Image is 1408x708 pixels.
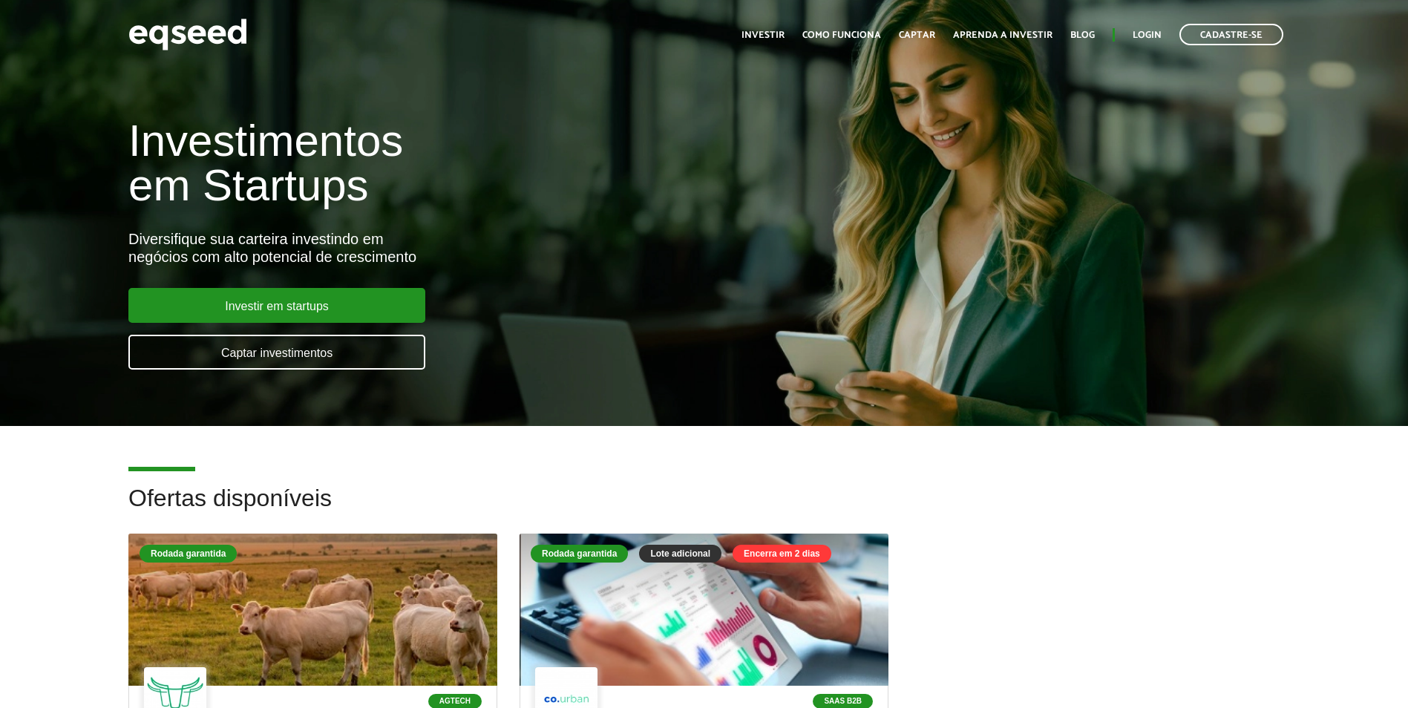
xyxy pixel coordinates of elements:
a: Investir [741,30,785,40]
div: Encerra em 2 dias [733,545,831,563]
div: Rodada garantida [140,545,237,563]
a: Login [1133,30,1162,40]
img: EqSeed [128,15,247,54]
a: Captar investimentos [128,335,425,370]
a: Investir em startups [128,288,425,323]
a: Cadastre-se [1179,24,1283,45]
a: Blog [1070,30,1095,40]
div: Diversifique sua carteira investindo em negócios com alto potencial de crescimento [128,230,811,266]
div: Lote adicional [639,545,721,563]
div: Rodada garantida [531,545,628,563]
h2: Ofertas disponíveis [128,485,1280,534]
h1: Investimentos em Startups [128,119,811,208]
a: Aprenda a investir [953,30,1052,40]
a: Como funciona [802,30,881,40]
a: Captar [899,30,935,40]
